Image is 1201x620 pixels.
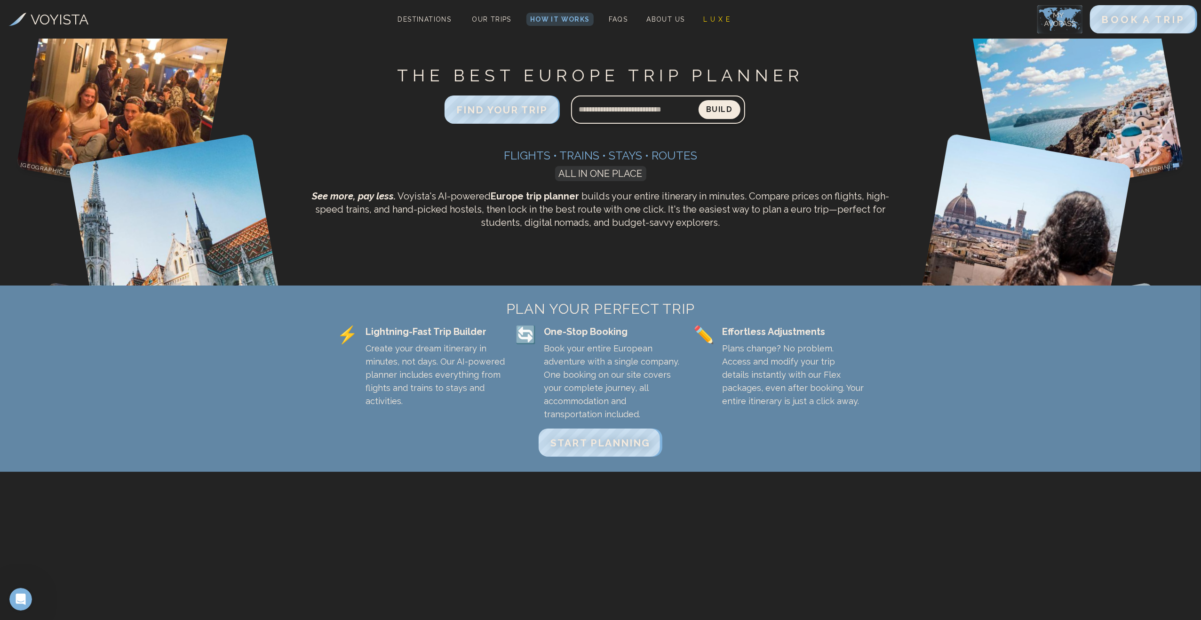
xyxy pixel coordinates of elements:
[539,439,662,448] a: START PLANNING
[9,13,26,26] img: Voyista Logo
[337,301,864,318] h2: PLAN YOUR PERFECT TRIP
[304,190,897,229] p: Voyista's AI-powered builds your entire itinerary in minutes. Compare prices on flights, high-spe...
[366,325,508,338] div: Lightning-Fast Trip Builder
[445,95,559,124] button: FIND YOUR TRIP
[9,9,89,30] a: VOYISTA
[693,325,715,344] span: ✏️
[16,160,98,183] p: [GEOGRAPHIC_DATA] 🇩🇪
[917,134,1132,349] img: Florence
[700,13,734,26] a: L U X E
[1090,5,1197,33] button: BOOK A TRIP
[1133,160,1185,177] p: Santorini 🇬🇷
[539,429,662,457] button: START PLANNING
[643,13,688,26] a: About Us
[526,13,594,26] a: How It Works
[468,13,515,26] a: Our Trips
[646,16,684,23] span: About Us
[609,16,628,23] span: FAQs
[456,104,548,116] span: FIND YOUR TRIP
[704,16,731,23] span: L U X E
[1090,16,1197,25] a: BOOK A TRIP
[515,325,536,344] span: 🔄
[31,9,89,30] h3: VOYISTA
[550,437,650,449] span: START PLANNING
[9,588,32,611] iframe: Intercom live chat
[472,16,511,23] span: Our Trips
[312,191,396,202] span: See more, pay less.
[304,148,897,163] h3: Flights • Trains • Stays • Routes
[1037,5,1082,33] img: My Account
[699,100,740,119] button: Build
[445,106,559,115] a: FIND YOUR TRIP
[544,325,686,338] div: One-Stop Booking
[304,65,897,86] h1: THE BEST EUROPE TRIP PLANNER
[337,325,358,344] span: ⚡
[555,166,646,181] span: ALL IN ONE PLACE
[491,191,579,202] strong: Europe trip planner
[544,342,686,421] p: Book your entire European adventure with a single company. One booking on our site covers your co...
[394,12,455,40] span: Destinations
[530,16,590,23] span: How It Works
[722,325,864,338] div: Effortless Adjustments
[69,134,284,349] img: Budapest
[722,342,864,408] p: Plans change? No problem. Access and modify your trip details instantly with our Flex packages, e...
[605,13,632,26] a: FAQs
[571,98,699,121] input: Search query
[366,342,508,408] p: Create your dream itinerary in minutes, not days. Our AI-powered planner includes everything from...
[1102,14,1185,25] span: BOOK A TRIP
